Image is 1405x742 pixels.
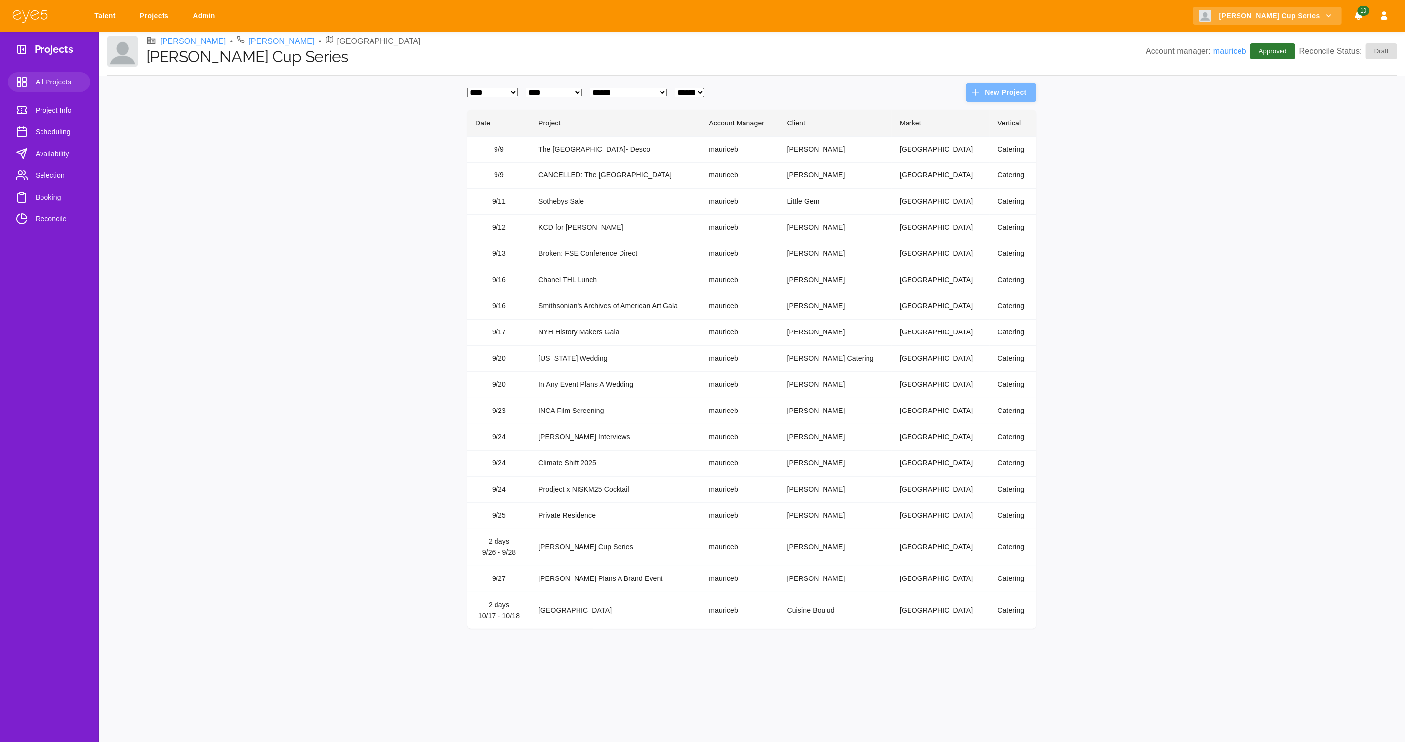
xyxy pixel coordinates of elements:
td: [PERSON_NAME] [779,136,892,163]
td: [PERSON_NAME] [779,529,892,566]
td: [GEOGRAPHIC_DATA] [892,320,990,346]
div: 9/23 [475,406,523,416]
a: Reconcile [8,209,90,229]
li: • [319,36,322,47]
div: 2 days [475,600,523,611]
td: Little Gem [779,189,892,215]
td: Catering [990,293,1036,320]
td: mauriceb [701,346,779,372]
td: Catering [990,372,1036,398]
div: 10/17 - 10/18 [475,611,523,621]
p: [GEOGRAPHIC_DATA] [337,36,421,47]
td: Catering [990,267,1036,293]
a: Selection [8,165,90,185]
div: 9/16 [475,275,523,286]
td: mauriceb [701,320,779,346]
span: Selection [36,169,83,181]
td: Catering [990,163,1036,189]
span: Availability [36,148,83,160]
span: Approved [1253,46,1293,56]
td: Catering [990,241,1036,267]
td: mauriceb [701,293,779,320]
div: 9/25 [475,510,523,521]
td: Broken: FSE Conference Direct [531,241,701,267]
td: mauriceb [701,424,779,451]
td: Sothebys Sale [531,189,701,215]
h1: [PERSON_NAME] Cup Series [146,47,1146,66]
td: [PERSON_NAME] [779,293,892,320]
div: 9/9 [475,170,523,181]
div: 9/26 - 9/28 [475,547,523,558]
div: 9/27 [475,574,523,584]
a: Talent [88,7,125,25]
td: [PERSON_NAME] Plans A Brand Event [531,566,701,592]
td: mauriceb [701,529,779,566]
td: [PERSON_NAME] [779,451,892,477]
td: [GEOGRAPHIC_DATA] [892,566,990,592]
td: mauriceb [701,451,779,477]
div: 9/11 [475,196,523,207]
span: Scheduling [36,126,83,138]
a: Scheduling [8,122,90,142]
button: New Project [966,83,1036,102]
div: 9/24 [475,432,523,443]
td: Chanel THL Lunch [531,267,701,293]
td: NYH History Makers Gala [531,320,701,346]
td: [GEOGRAPHIC_DATA] [892,163,990,189]
td: mauriceb [701,503,779,529]
div: 9/9 [475,144,523,155]
td: mauriceb [701,592,779,629]
img: eye5 [12,9,48,23]
div: 9/20 [475,379,523,390]
li: • [230,36,233,47]
td: [PERSON_NAME] [779,424,892,451]
td: [PERSON_NAME] [779,372,892,398]
th: Date [467,110,531,137]
th: Project [531,110,701,137]
td: Catering [990,346,1036,372]
div: 9/24 [475,484,523,495]
button: [PERSON_NAME] Cup Series [1193,7,1342,25]
td: mauriceb [701,215,779,241]
a: All Projects [8,72,90,92]
th: Vertical [990,110,1036,137]
p: Account manager: [1146,45,1246,57]
td: [PERSON_NAME] [779,566,892,592]
td: Catering [990,215,1036,241]
button: Notifications [1350,7,1367,25]
td: [GEOGRAPHIC_DATA] [892,136,990,163]
td: Catering [990,451,1036,477]
a: [PERSON_NAME] [248,36,315,47]
td: [GEOGRAPHIC_DATA] [892,189,990,215]
td: Catering [990,189,1036,215]
a: Admin [186,7,225,25]
th: Account Manager [701,110,779,137]
td: INCA Film Screening [531,398,701,424]
span: Booking [36,191,83,203]
td: [GEOGRAPHIC_DATA] [892,592,990,629]
td: [GEOGRAPHIC_DATA] [892,477,990,503]
td: The [GEOGRAPHIC_DATA]- Desco [531,136,701,163]
span: Reconcile [36,213,83,225]
a: mauriceb [1213,47,1246,55]
td: [PERSON_NAME] Interviews [531,424,701,451]
td: [PERSON_NAME] [779,398,892,424]
h3: Projects [35,43,73,59]
td: Catering [990,503,1036,529]
img: Client logo [107,36,138,67]
td: Smithsonian's Archives of American Art Gala [531,293,701,320]
p: Reconcile Status: [1299,43,1397,59]
td: [GEOGRAPHIC_DATA] [892,398,990,424]
td: CANCELLED: The [GEOGRAPHIC_DATA] [531,163,701,189]
a: Project Info [8,100,90,120]
div: 9/24 [475,458,523,469]
td: [PERSON_NAME] [779,163,892,189]
td: mauriceb [701,241,779,267]
td: [GEOGRAPHIC_DATA] [892,529,990,566]
td: Catering [990,398,1036,424]
td: [PERSON_NAME] [779,503,892,529]
div: 9/17 [475,327,523,338]
td: mauriceb [701,566,779,592]
td: [PERSON_NAME] [779,320,892,346]
td: Catering [990,566,1036,592]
